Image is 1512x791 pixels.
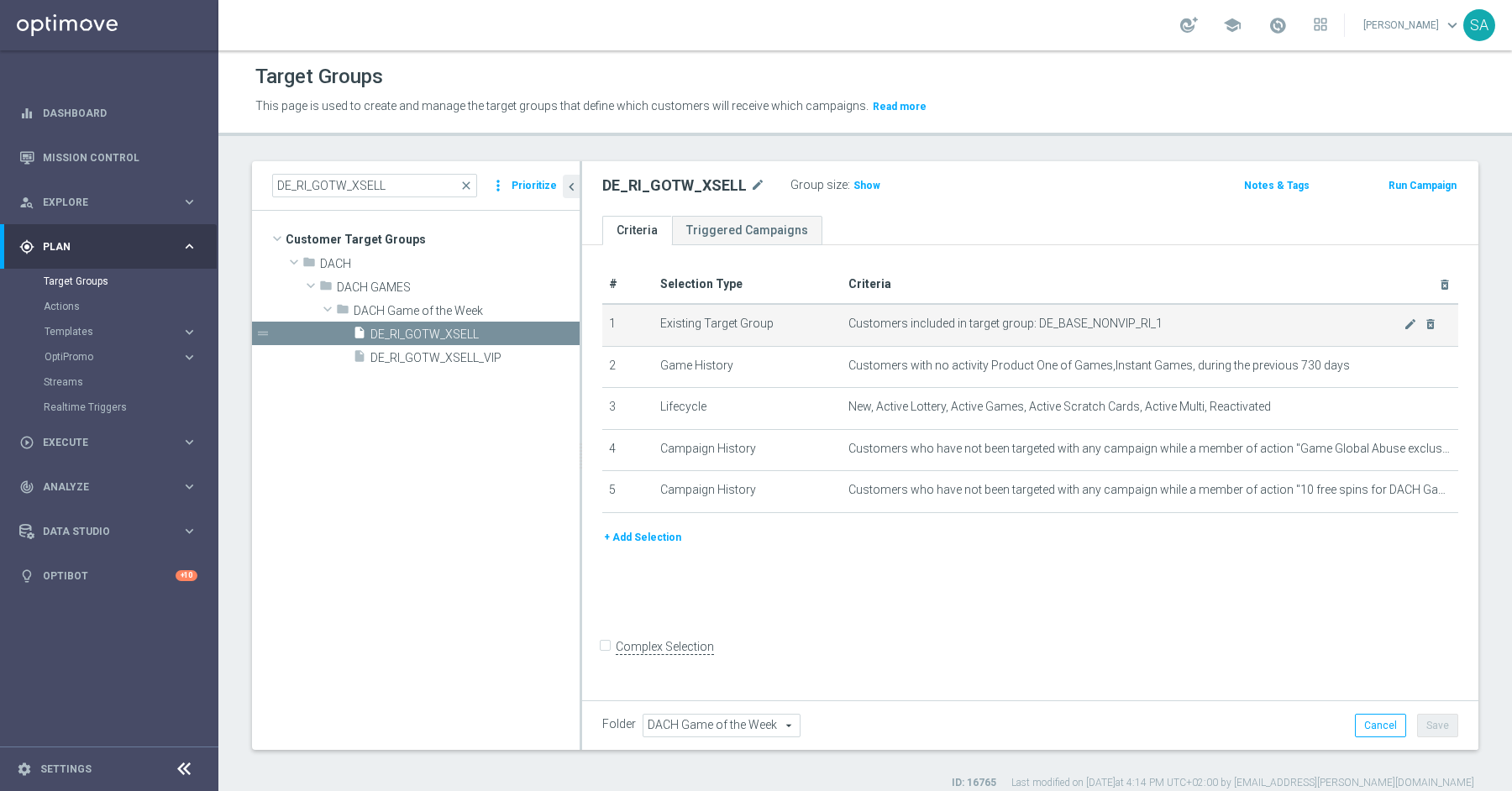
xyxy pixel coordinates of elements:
button: equalizer Dashboard [18,107,198,120]
i: folder [319,279,333,298]
button: chevron_left [563,175,580,198]
button: Notes & Tags [1242,176,1311,195]
i: delete_forever [1438,278,1452,291]
button: Cancel [1355,714,1406,737]
div: OptiPromo [44,344,217,369]
td: Campaign History [654,429,842,471]
i: person_search [19,195,34,210]
div: Templates [44,319,217,344]
a: Triggered Campaigns [672,216,822,245]
div: Mission Control [19,135,197,180]
i: keyboard_arrow_right [181,479,197,495]
a: Criteria [602,216,672,245]
td: Campaign History [654,471,842,513]
i: delete_forever [1424,317,1437,331]
button: track_changes Analyze keyboard_arrow_right [18,480,198,494]
label: ID: 16765 [952,776,996,790]
i: keyboard_arrow_right [181,434,197,450]
span: close [459,179,473,192]
div: Streams [44,369,217,395]
i: insert_drive_file [353,349,366,369]
a: Optibot [43,553,176,598]
i: track_changes [19,479,34,495]
button: Run Campaign [1387,176,1458,195]
span: Customers included in target group: DE_BASE_NONVIP_RI_1 [848,317,1403,331]
div: Optibot [19,553,197,598]
span: Analyze [43,482,181,492]
th: Selection Type [654,265,842,304]
td: 2 [602,346,654,388]
i: keyboard_arrow_right [181,238,197,254]
span: Customers who have not been targeted with any campaign while a member of action "10 free spins fo... [848,483,1452,497]
i: mode_edit [1404,317,1417,331]
td: 5 [602,471,654,513]
div: Explore [19,195,181,210]
span: keyboard_arrow_down [1443,16,1462,34]
div: Analyze [19,479,181,495]
div: Target Groups [44,269,217,294]
button: Read more [871,97,928,116]
td: Lifecycle [654,388,842,430]
button: + Add Selection [602,528,683,547]
span: DE_RI_GOTW_XSELL_VIP [370,351,580,365]
span: Customer Target Groups [286,228,580,251]
span: DACH GAMES [337,280,580,295]
div: play_circle_outline Execute keyboard_arrow_right [18,436,198,449]
i: keyboard_arrow_right [181,523,197,539]
label: Last modified on [DATE] at 4:14 PM UTC+02:00 by [EMAIL_ADDRESS][PERSON_NAME][DOMAIN_NAME] [1011,776,1474,790]
label: Complex Selection [616,639,714,655]
span: DACH Game of the Week [354,304,580,318]
input: Quick find group or folder [272,174,477,197]
a: Realtime Triggers [44,401,175,414]
span: DE_RI_GOTW_XSELL [370,327,580,342]
i: insert_drive_file [353,326,366,345]
span: Customers who have not been targeted with any campaign while a member of action "Game Global Abus... [848,442,1452,456]
div: Templates [45,327,181,337]
i: folder [336,302,349,322]
i: keyboard_arrow_right [181,324,197,340]
span: DACH [320,257,580,271]
th: # [602,265,654,304]
i: settings [17,762,32,777]
div: OptiPromo [45,352,181,362]
a: [PERSON_NAME]keyboard_arrow_down [1362,13,1463,38]
i: chevron_left [564,179,580,195]
div: Actions [44,294,217,319]
div: SA [1463,9,1495,41]
a: Streams [44,375,175,389]
i: equalizer [19,106,34,121]
button: Prioritize [509,175,559,197]
i: folder [302,255,316,275]
button: person_search Explore keyboard_arrow_right [18,196,198,209]
a: Dashboard [43,91,197,135]
span: Customers with no activity Product One of Games,Instant Games, during the previous 730 days [848,359,1350,373]
button: gps_fixed Plan keyboard_arrow_right [18,240,198,254]
label: : [848,178,850,192]
span: Templates [45,327,165,337]
label: Folder [602,717,636,731]
h1: Target Groups [255,65,383,89]
a: Mission Control [43,135,197,180]
div: Mission Control [18,151,198,165]
span: Execute [43,437,181,448]
label: Group size [790,178,848,192]
div: Templates keyboard_arrow_right [44,325,198,338]
i: play_circle_outline [19,435,34,450]
i: more_vert [490,174,507,197]
div: Dashboard [19,91,197,135]
h2: DE_RI_GOTW_XSELL [602,175,747,196]
span: Explore [43,197,181,207]
span: Show [853,180,880,191]
span: Criteria [848,277,891,291]
i: keyboard_arrow_right [181,194,197,210]
a: Actions [44,300,175,313]
div: Data Studio keyboard_arrow_right [18,525,198,538]
span: New, Active Lottery, Active Games, Active Scratch Cards, Active Multi, Reactivated [848,400,1271,414]
button: OptiPromo keyboard_arrow_right [44,350,198,364]
span: Plan [43,242,181,252]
